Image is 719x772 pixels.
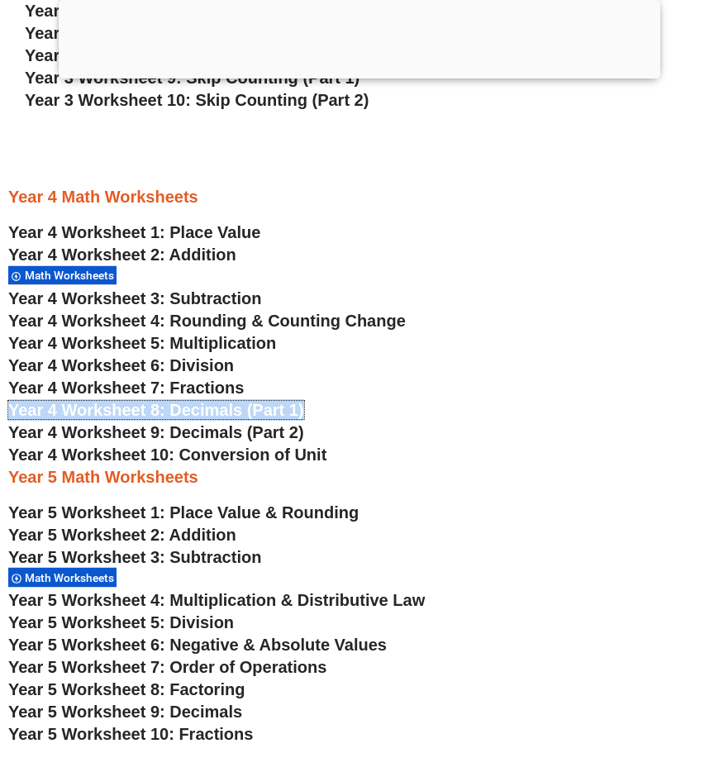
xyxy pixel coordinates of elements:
span: Math Worksheets [25,269,119,282]
a: Year 4 Worksheet 10: Conversion of Unit [8,446,326,464]
div: Math Worksheets [8,567,117,588]
a: Year 4 Worksheet 4: Rounding & Counting Change [8,312,406,330]
iframe: Chat Widget [436,585,719,772]
a: Year 5 Worksheet 1: Place Value & Rounding [8,503,359,522]
a: Year 5 Worksheet 5: Division [8,613,234,631]
span: Year 3 Worksheet 8: Multiplication [25,46,293,64]
a: Year 4 Worksheet 7: Fractions [8,379,244,397]
a: Year 5 Worksheet 8: Factoring [8,680,245,698]
a: Year 5 Worksheet 2: Addition [8,526,236,544]
a: Year 5 Worksheet 7: Order of Operations [8,658,326,676]
span: Math Worksheets [25,571,119,584]
a: Year 3 Worksheet 6: Subtraction [25,2,278,20]
h3: Year 4 Math Worksheets [8,186,711,207]
a: Year 4 Worksheet 9: Decimals (Part 2) [8,423,304,441]
a: Year 4 Worksheet 6: Division [8,356,234,374]
a: Year 4 Worksheet 5: Multiplication [8,334,276,352]
a: Year 5 Worksheet 6: Negative & Absolute Values [8,636,387,654]
a: Year 5 Worksheet 10: Fractions [8,725,253,743]
a: Year 4 Worksheet 8: Decimals (Part 1) [8,401,304,419]
a: Year 5 Worksheet 3: Subtraction [8,548,261,566]
a: Year 3 Worksheet 9: Skip Counting (Part 1) [25,69,359,87]
a: Year 3 Worksheet 7: Multiplication (x2, x4, x3, x6) [25,24,409,42]
a: Year 3 Worksheet 8: Multiplication(x5, x7, x8, x9) [25,46,405,64]
a: Year 4 Worksheet 3: Subtraction [8,289,261,307]
div: Math Worksheets [8,265,117,286]
a: Year 5 Worksheet 9: Decimals [8,703,242,721]
a: Year 3 Worksheet 10: Skip Counting (Part 2) [25,91,369,109]
h3: Year 5 Math Worksheets [8,466,711,488]
a: Year 4 Worksheet 2: Addition [8,245,236,264]
a: Year 4 Worksheet 1: Place Value [8,223,260,241]
a: Year 5 Worksheet 4: Multiplication & Distributive Law [8,591,425,609]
